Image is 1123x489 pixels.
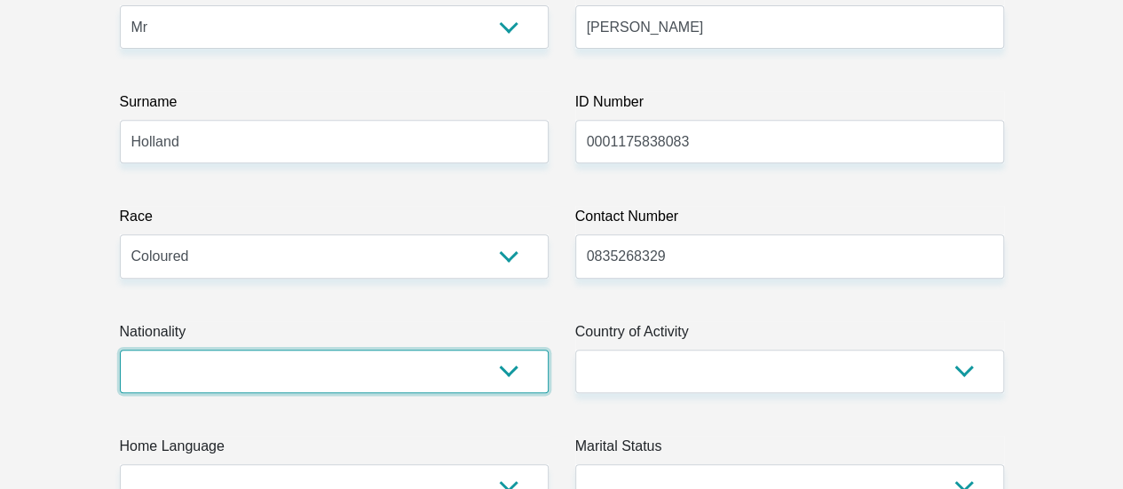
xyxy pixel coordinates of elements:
input: ID Number [575,120,1004,163]
input: Contact Number [575,234,1004,278]
input: First Name [575,5,1004,49]
input: Surname [120,120,549,163]
label: Marital Status [575,436,1004,464]
label: Surname [120,91,549,120]
label: ID Number [575,91,1004,120]
label: Nationality [120,321,549,350]
label: Race [120,206,549,234]
label: Home Language [120,436,549,464]
label: Country of Activity [575,321,1004,350]
label: Contact Number [575,206,1004,234]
